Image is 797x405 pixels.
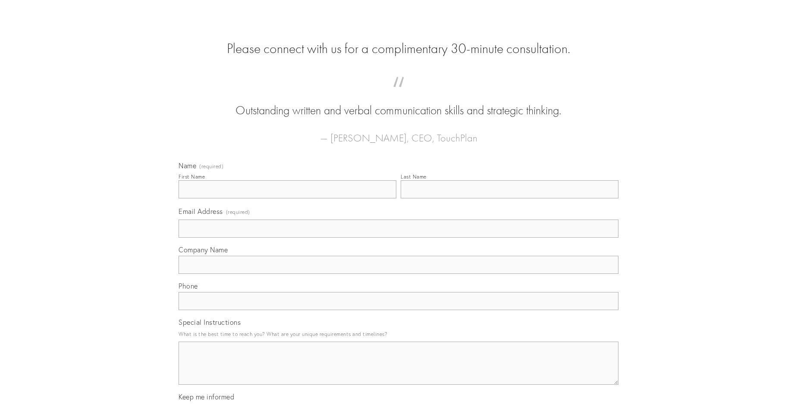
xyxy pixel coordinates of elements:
div: Last Name [401,173,427,180]
p: What is the best time to reach you? What are your unique requirements and timelines? [179,328,618,340]
span: Company Name [179,245,228,254]
span: Special Instructions [179,318,241,327]
span: “ [192,85,605,102]
span: Email Address [179,207,223,216]
span: Keep me informed [179,392,234,401]
h2: Please connect with us for a complimentary 30-minute consultation. [179,41,618,57]
div: First Name [179,173,205,180]
blockquote: Outstanding written and verbal communication skills and strategic thinking. [192,85,605,119]
span: (required) [226,206,250,218]
span: Name [179,161,196,170]
figcaption: — [PERSON_NAME], CEO, TouchPlan [192,119,605,147]
span: (required) [199,164,223,169]
span: Phone [179,282,198,290]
